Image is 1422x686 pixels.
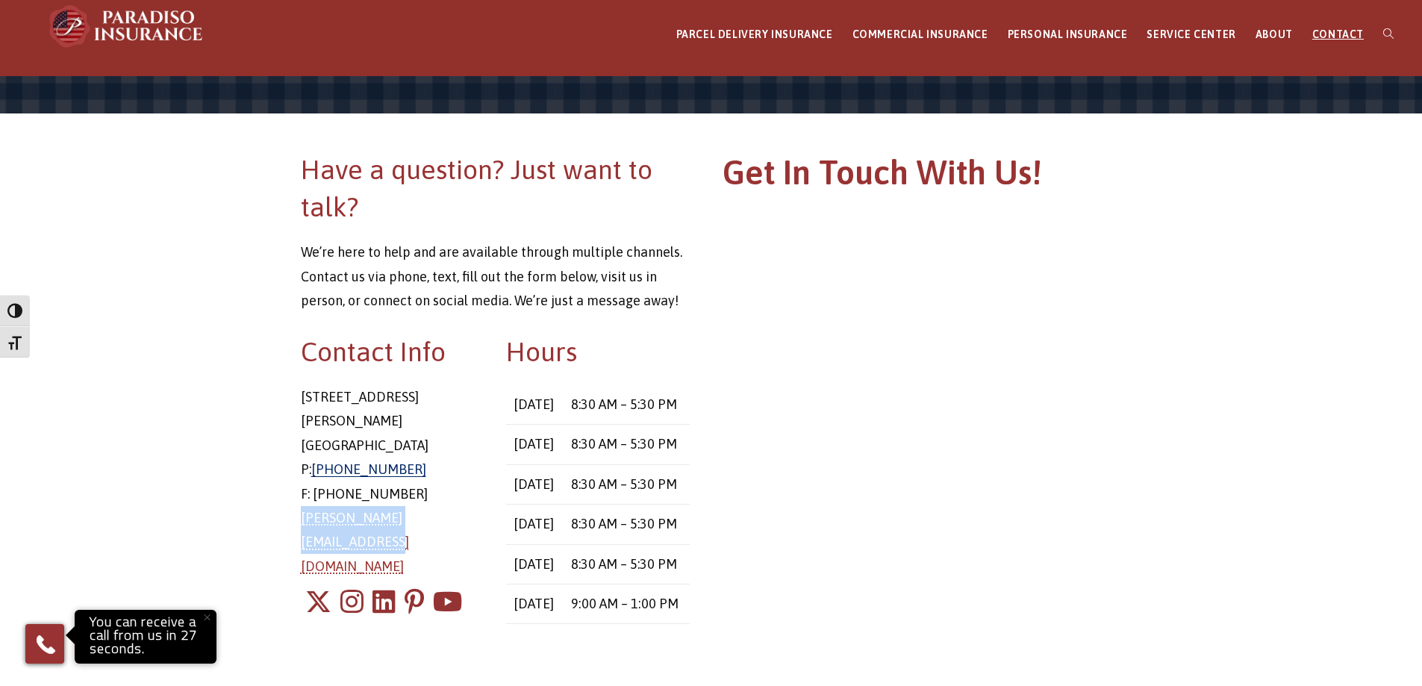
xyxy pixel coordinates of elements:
span: SERVICE CENTER [1147,28,1235,40]
span: COMMERCIAL INSURANCE [852,28,988,40]
span: PERSONAL INSURANCE [1008,28,1128,40]
td: [DATE] [506,505,563,544]
a: Pinterest [405,579,424,626]
a: Youtube [433,579,462,626]
a: Instagram [340,579,364,626]
p: We’re here to help and are available through multiple channels. Contact us via phone, text, fill ... [301,240,690,313]
span: ABOUT [1256,28,1293,40]
h2: Hours [506,333,690,370]
a: X [305,579,331,626]
td: [DATE] [506,385,563,425]
time: 8:30 AM – 5:30 PM [571,516,677,531]
h2: Have a question? Just want to talk? [301,151,690,226]
td: [DATE] [506,544,563,584]
td: [DATE] [506,425,563,464]
a: [PHONE_NUMBER] [311,461,426,477]
td: [DATE] [506,584,563,623]
img: Paradiso Insurance [45,4,209,49]
td: [DATE] [506,464,563,504]
h2: Contact Info [301,333,484,370]
time: 8:30 AM – 5:30 PM [571,396,677,412]
time: 8:30 AM – 5:30 PM [571,556,677,572]
a: [PERSON_NAME][EMAIL_ADDRESS][DOMAIN_NAME] [301,510,409,574]
p: [STREET_ADDRESS] [PERSON_NAME][GEOGRAPHIC_DATA] P: F: [PHONE_NUMBER] [301,385,484,579]
span: CONTACT [1312,28,1364,40]
time: 8:30 AM – 5:30 PM [571,436,677,452]
time: 8:30 AM – 5:30 PM [571,476,677,492]
a: LinkedIn [372,579,396,626]
span: PARCEL DELIVERY INSURANCE [676,28,833,40]
time: 9:00 AM – 1:00 PM [571,596,679,611]
h1: Get In Touch With Us! [723,151,1112,202]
